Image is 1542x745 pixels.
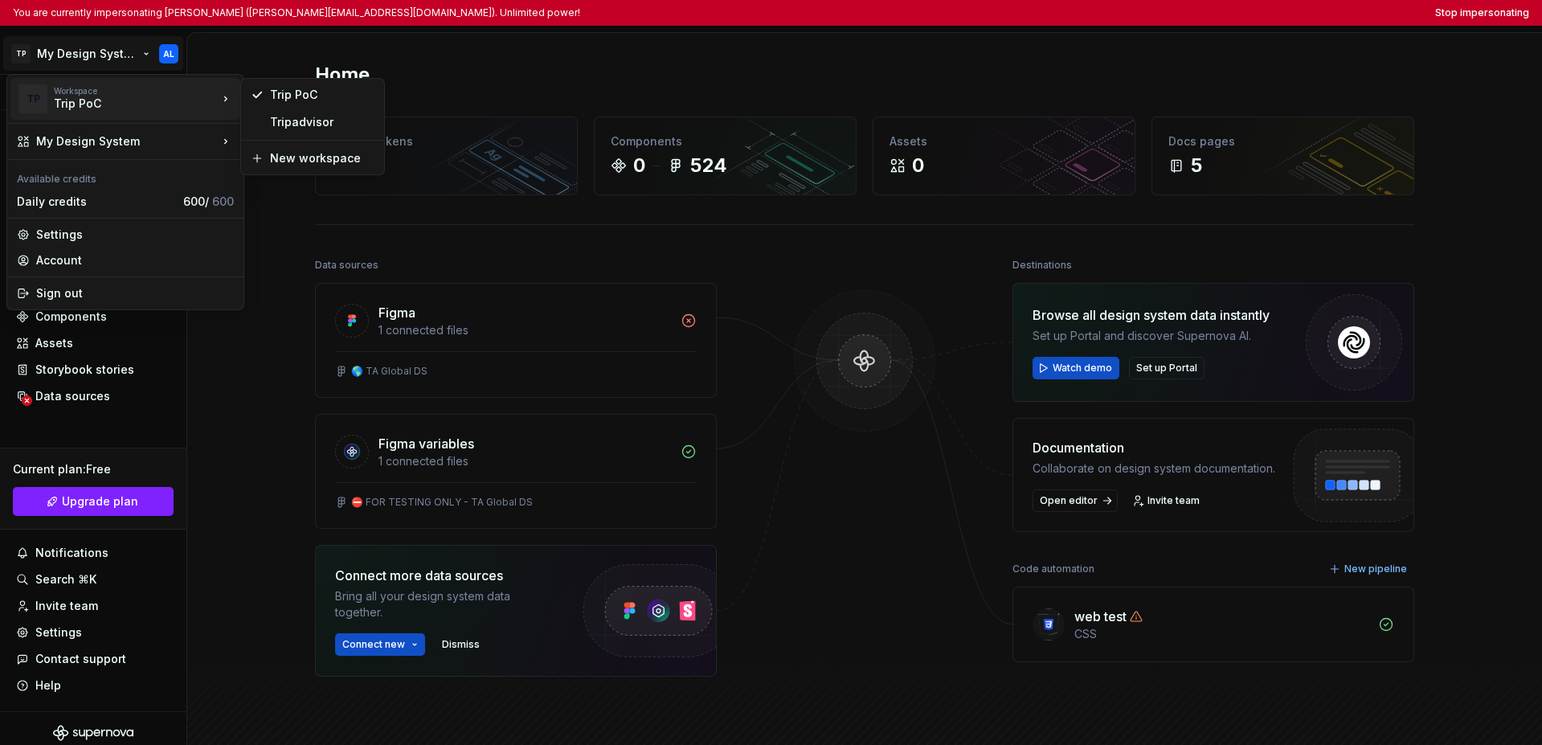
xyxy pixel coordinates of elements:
[36,133,218,149] div: My Design System
[212,194,234,208] span: 600
[54,86,218,96] div: Workspace
[270,150,374,166] div: New workspace
[18,84,47,113] div: TP
[36,252,234,268] div: Account
[10,163,240,189] div: Available credits
[270,114,374,130] div: Tripadvisor
[183,194,234,208] span: 600 /
[270,87,374,103] div: Trip PoC
[36,285,234,301] div: Sign out
[54,96,190,112] div: Trip PoC
[36,227,234,243] div: Settings
[17,194,177,210] div: Daily credits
